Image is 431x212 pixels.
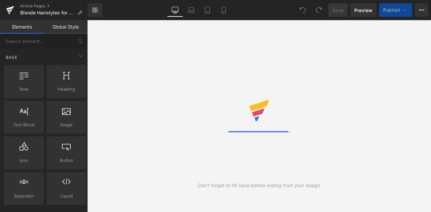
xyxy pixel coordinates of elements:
[44,20,88,34] a: Global Style
[6,193,42,200] span: Separator
[48,193,84,200] span: Liquid
[383,7,400,13] span: Publish
[354,7,372,14] span: Preview
[167,3,183,17] a: Desktop
[48,157,84,164] span: Button
[296,3,309,17] button: Undo
[198,182,320,189] div: Don't forget to hit Save before exiting from your design
[5,54,18,60] span: Base
[48,86,84,93] span: Heading
[199,3,215,17] a: Tablet
[48,121,84,128] span: Image
[20,3,88,9] a: Article Pages
[379,3,412,17] button: Publish
[88,3,102,17] a: New Library
[6,157,42,164] span: Icon
[215,3,232,17] a: Mobile
[6,121,42,128] span: Text Block
[415,3,428,17] button: More
[6,86,42,93] span: Row
[20,10,75,15] span: Blonde Hairstyles for All Hair Lengths
[183,3,199,17] a: Laptop
[332,7,343,14] span: Save
[312,3,326,17] button: Redo
[350,3,376,17] a: Preview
